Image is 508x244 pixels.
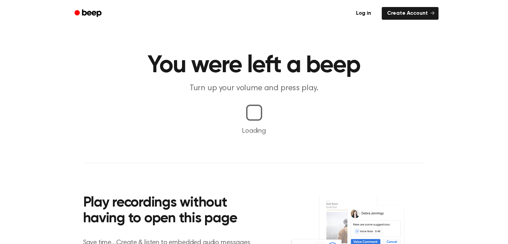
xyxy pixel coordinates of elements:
[382,7,439,20] a: Create Account
[83,53,425,78] h1: You were left a beep
[349,6,378,21] a: Log in
[8,126,500,136] p: Loading
[126,83,382,94] p: Turn up your volume and press play.
[83,195,263,227] h2: Play recordings without having to open this page
[70,7,108,20] a: Beep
